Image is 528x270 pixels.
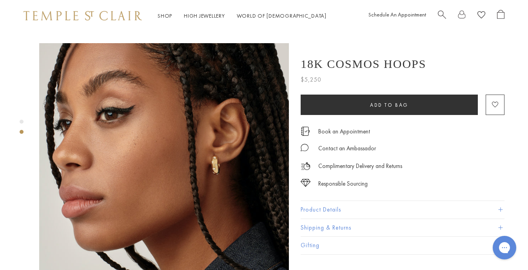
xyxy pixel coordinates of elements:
button: Gifting [301,237,504,254]
nav: Main navigation [158,11,327,21]
div: Responsible Sourcing [318,179,368,189]
iframe: Gorgias live chat messenger [489,233,520,262]
img: icon_delivery.svg [301,161,310,171]
img: Temple St. Clair [24,11,142,20]
button: Product Details [301,201,504,219]
div: Product gallery navigation [20,118,24,140]
a: Book an Appointment [318,127,370,136]
a: High JewelleryHigh Jewellery [184,12,225,19]
a: ShopShop [158,12,172,19]
img: MessageIcon-01_2.svg [301,144,308,151]
p: Complimentary Delivery and Returns [318,161,402,171]
a: View Wishlist [477,10,485,22]
span: Add to bag [370,102,408,108]
img: icon_sourcing.svg [301,179,310,187]
a: Open Shopping Bag [497,10,504,22]
button: Shipping & Returns [301,219,504,237]
a: Schedule An Appointment [368,11,426,18]
h1: 18K Cosmos Hoops [301,57,426,71]
div: Contact an Ambassador [318,144,376,153]
img: icon_appointment.svg [301,127,310,136]
a: Search [438,10,446,22]
button: Add to bag [301,95,478,115]
a: World of [DEMOGRAPHIC_DATA]World of [DEMOGRAPHIC_DATA] [237,12,327,19]
span: $5,250 [301,75,321,85]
